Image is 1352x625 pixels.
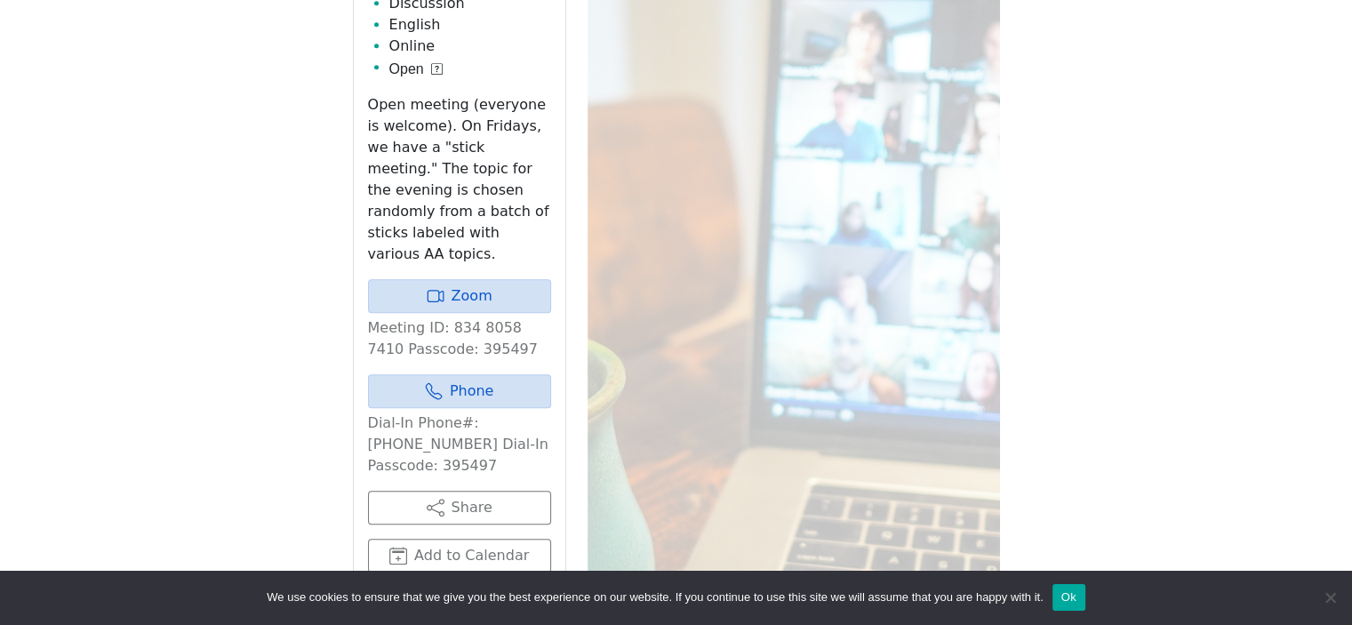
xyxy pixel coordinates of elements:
[368,279,551,313] a: Zoom
[368,413,551,477] p: Dial-In Phone#: [PHONE_NUMBER] Dial-In Passcode: 395497
[1321,589,1339,606] span: No
[389,59,424,80] span: Open
[389,59,443,80] button: Open
[368,539,551,573] button: Add to Calendar
[1052,584,1085,611] button: Ok
[389,14,551,36] li: English
[389,36,551,57] li: Online
[368,94,551,265] p: Open meeting (everyone is welcome). On Fridays, we have a "stick meeting." The topic for the even...
[267,589,1043,606] span: We use cookies to ensure that we give you the best experience on our website. If you continue to ...
[368,491,551,525] button: Share
[368,374,551,408] a: Phone
[368,317,551,360] p: Meeting ID: 834 8058 7410 Passcode: 395497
